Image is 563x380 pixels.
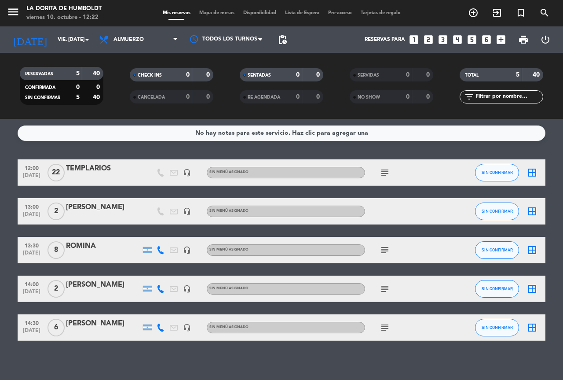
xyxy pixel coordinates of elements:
span: SIN CONFIRMAR [482,247,513,252]
span: Disponibilidad [239,11,281,15]
span: Sin menú asignado [209,170,249,174]
span: RE AGENDADA [248,95,280,100]
i: looks_3 [437,34,449,45]
span: SIN CONFIRMAR [482,209,513,214]
i: looks_one [408,34,420,45]
span: CANCELADA [138,95,165,100]
span: 2 [48,280,65,298]
i: subject [380,284,390,294]
i: exit_to_app [492,7,502,18]
span: [DATE] [21,289,43,299]
span: [DATE] [21,211,43,221]
button: SIN CONFIRMAR [475,241,519,259]
strong: 5 [516,72,519,78]
strong: 5 [76,94,80,100]
span: 13:00 [21,201,43,211]
button: SIN CONFIRMAR [475,319,519,336]
i: filter_list [464,92,475,102]
strong: 0 [296,94,300,100]
span: CHECK INS [138,73,162,77]
div: viernes 10. octubre - 12:22 [26,13,102,22]
div: ROMINA [66,240,141,252]
i: looks_two [423,34,434,45]
strong: 0 [96,84,102,90]
i: looks_6 [481,34,492,45]
strong: 5 [76,70,80,77]
span: Reservas para [365,37,405,43]
i: menu [7,5,20,18]
span: Mis reservas [158,11,195,15]
strong: 0 [426,72,431,78]
i: subject [380,245,390,255]
strong: 40 [533,72,541,78]
i: border_all [527,206,537,217]
strong: 40 [93,94,102,100]
i: [DATE] [7,30,53,49]
span: print [518,34,529,45]
span: [DATE] [21,173,43,183]
span: RESERVADAS [25,72,53,76]
span: pending_actions [277,34,288,45]
i: power_settings_new [540,34,551,45]
span: SIN CONFIRMAR [482,286,513,291]
div: [PERSON_NAME] [66,318,141,329]
span: SERVIDAS [358,73,379,77]
i: arrow_drop_down [82,34,92,45]
span: [DATE] [21,328,43,338]
strong: 0 [296,72,300,78]
strong: 0 [406,94,409,100]
strong: 40 [93,70,102,77]
strong: 0 [186,72,190,78]
span: Mapa de mesas [195,11,239,15]
i: headset_mic [183,169,191,177]
strong: 0 [186,94,190,100]
span: SIN CONFIRMAR [25,96,60,100]
i: headset_mic [183,324,191,332]
button: menu [7,5,20,22]
i: looks_4 [452,34,463,45]
strong: 0 [76,84,80,90]
span: 8 [48,241,65,259]
i: border_all [527,284,537,294]
input: Filtrar por nombre... [475,92,543,102]
i: subject [380,167,390,178]
span: SIN CONFIRMAR [482,325,513,330]
span: 14:30 [21,317,43,328]
i: border_all [527,322,537,333]
span: Pre-acceso [324,11,356,15]
span: [DATE] [21,250,43,260]
span: 2 [48,203,65,220]
i: add_box [495,34,507,45]
span: Lista de Espera [281,11,324,15]
button: SIN CONFIRMAR [475,203,519,220]
i: looks_5 [466,34,478,45]
strong: 0 [316,72,322,78]
span: 6 [48,319,65,336]
span: Sin menú asignado [209,325,249,329]
i: add_circle_outline [468,7,479,18]
div: [PERSON_NAME] [66,202,141,213]
i: search [539,7,550,18]
span: SIN CONFIRMAR [482,170,513,175]
strong: 0 [406,72,409,78]
i: headset_mic [183,246,191,254]
span: 12:00 [21,162,43,173]
button: SIN CONFIRMAR [475,280,519,298]
i: headset_mic [183,207,191,215]
span: Sin menú asignado [209,248,249,251]
div: LOG OUT [534,26,556,53]
span: 14:00 [21,279,43,289]
i: headset_mic [183,285,191,293]
i: border_all [527,245,537,255]
span: Almuerzo [113,37,144,43]
i: subject [380,322,390,333]
strong: 0 [316,94,322,100]
strong: 0 [206,72,212,78]
div: TEMPLARIOS [66,163,141,174]
span: Tarjetas de regalo [356,11,405,15]
div: La Dorita de Humboldt [26,4,102,13]
span: SENTADAS [248,73,271,77]
i: border_all [527,167,537,178]
span: 22 [48,164,65,181]
span: Sin menú asignado [209,287,249,290]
